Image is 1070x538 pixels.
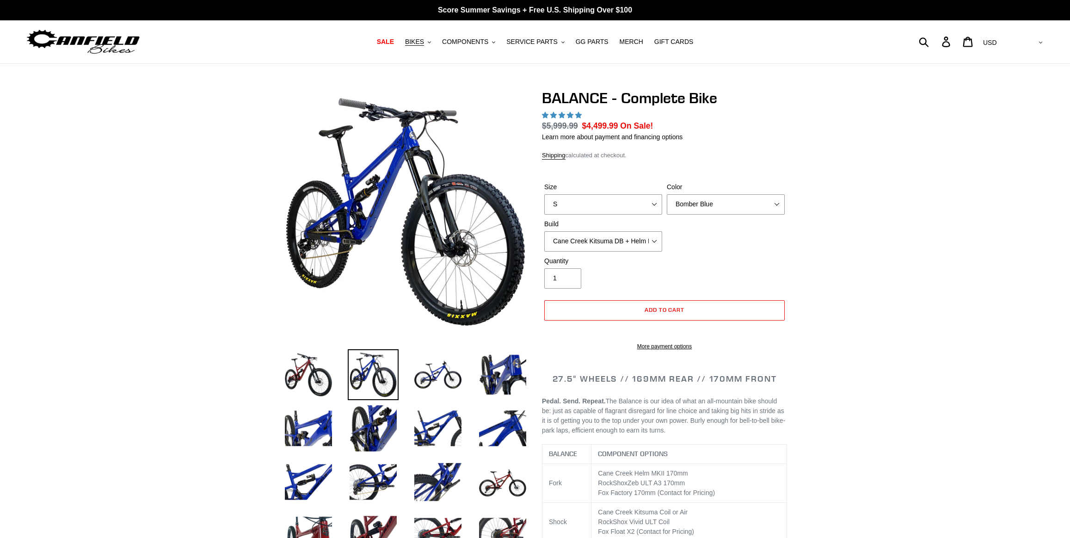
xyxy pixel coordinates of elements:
[544,219,662,229] label: Build
[627,479,674,487] span: Zeb ULT A3 170
[442,38,488,46] span: COMPONENTS
[576,38,609,46] span: GG PARTS
[598,507,780,537] p: Cane Creek Kitsuma Coil or Air RockShox Vivid ULT Coil Fox Float X2 (Contact for Pricing)
[502,36,569,48] button: SERVICE PARTS
[283,403,334,454] img: Load image into Gallery viewer, BALANCE - Complete Bike
[372,36,399,48] a: SALE
[348,457,399,507] img: Load image into Gallery viewer, BALANCE - Complete Bike
[542,445,591,464] th: BALANCE
[506,38,557,46] span: SERVICE PARTS
[654,38,694,46] span: GIFT CARDS
[542,396,787,435] p: The Balance is our idea of what an all-mountain bike should be: just as capable of flagrant disre...
[598,470,688,477] span: Cane Creek Helm MKII 170mm
[25,27,141,56] img: Canfield Bikes
[544,300,785,321] button: Add to cart
[650,36,698,48] a: GIFT CARDS
[544,342,785,351] a: More payment options
[542,397,606,405] b: Pedal. Send. Repeat.
[620,120,653,132] span: On Sale!
[542,374,787,384] h2: 27.5" WHEELS // 169MM REAR // 170MM FRONT
[283,349,334,400] img: Load image into Gallery viewer, BALANCE - Complete Bike
[542,133,683,141] a: Learn more about payment and financing options
[348,403,399,454] img: Load image into Gallery viewer, BALANCE - Complete Bike
[542,151,787,160] div: calculated at checkout.
[591,464,787,503] td: RockShox mm Fox Factory 170mm (Contact for Pricing)
[477,403,528,454] img: Load image into Gallery viewer, BALANCE - Complete Bike
[571,36,613,48] a: GG PARTS
[283,457,334,507] img: Load image into Gallery viewer, BALANCE - Complete Bike
[412,349,463,400] img: Load image into Gallery viewer, BALANCE - Complete Bike
[377,38,394,46] span: SALE
[412,457,463,507] img: Load image into Gallery viewer, BALANCE - Complete Bike
[645,306,685,313] span: Add to cart
[924,31,947,52] input: Search
[542,152,566,160] a: Shipping
[582,121,618,130] span: $4,499.99
[542,121,578,130] s: $5,999.99
[667,182,785,192] label: Color
[412,403,463,454] img: Load image into Gallery viewer, BALANCE - Complete Bike
[542,111,584,119] span: 5.00 stars
[544,256,662,266] label: Quantity
[591,445,787,464] th: COMPONENT OPTIONS
[477,457,528,507] img: Load image into Gallery viewer, BALANCE - Complete Bike
[400,36,436,48] button: BIKES
[542,89,787,107] h1: BALANCE - Complete Bike
[405,38,424,46] span: BIKES
[620,38,643,46] span: MERCH
[544,182,662,192] label: Size
[477,349,528,400] img: Load image into Gallery viewer, BALANCE - Complete Bike
[615,36,648,48] a: MERCH
[542,464,591,503] td: Fork
[348,349,399,400] img: Load image into Gallery viewer, BALANCE - Complete Bike
[437,36,500,48] button: COMPONENTS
